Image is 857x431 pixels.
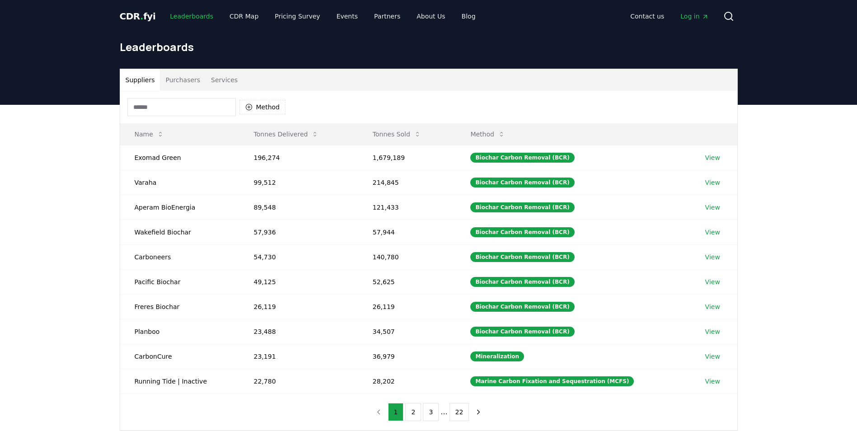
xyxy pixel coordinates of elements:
[120,10,156,23] a: CDR.fyi
[471,403,486,421] button: next page
[127,125,171,143] button: Name
[705,277,720,286] a: View
[623,8,671,24] a: Contact us
[470,153,574,163] div: Biochar Carbon Removal (BCR)
[450,403,469,421] button: 22
[705,153,720,162] a: View
[120,369,239,394] td: Running Tide | Inactive
[239,319,358,344] td: 23,488
[388,403,404,421] button: 1
[358,369,456,394] td: 28,202
[120,145,239,170] td: Exomad Green
[705,203,720,212] a: View
[358,145,456,170] td: 1,679,189
[405,403,421,421] button: 2
[160,69,206,91] button: Purchasers
[120,195,239,220] td: Aperam BioEnergia
[470,202,574,212] div: Biochar Carbon Removal (BCR)
[470,178,574,187] div: Biochar Carbon Removal (BCR)
[267,8,327,24] a: Pricing Survey
[239,195,358,220] td: 89,548
[239,294,358,319] td: 26,119
[239,220,358,244] td: 57,936
[120,11,156,22] span: CDR fyi
[367,8,407,24] a: Partners
[440,407,447,417] li: ...
[120,69,160,91] button: Suppliers
[470,351,524,361] div: Mineralization
[120,269,239,294] td: Pacific Biochar
[239,369,358,394] td: 22,780
[454,8,483,24] a: Blog
[239,100,286,114] button: Method
[705,302,720,311] a: View
[358,195,456,220] td: 121,433
[358,319,456,344] td: 34,507
[358,220,456,244] td: 57,944
[163,8,482,24] nav: Main
[120,319,239,344] td: Planboo
[358,170,456,195] td: 214,845
[120,170,239,195] td: Varaha
[358,294,456,319] td: 26,119
[365,125,428,143] button: Tonnes Sold
[470,327,574,337] div: Biochar Carbon Removal (BCR)
[680,12,708,21] span: Log in
[358,244,456,269] td: 140,780
[705,377,720,386] a: View
[470,252,574,262] div: Biochar Carbon Removal (BCR)
[705,327,720,336] a: View
[673,8,716,24] a: Log in
[705,228,720,237] a: View
[623,8,716,24] nav: Main
[470,227,574,237] div: Biochar Carbon Removal (BCR)
[206,69,243,91] button: Services
[120,40,738,54] h1: Leaderboards
[329,8,365,24] a: Events
[705,253,720,262] a: View
[470,376,634,386] div: Marine Carbon Fixation and Sequestration (MCFS)
[222,8,266,24] a: CDR Map
[358,344,456,369] td: 36,979
[140,11,143,22] span: .
[239,244,358,269] td: 54,730
[120,220,239,244] td: Wakefield Biochar
[358,269,456,294] td: 52,625
[120,294,239,319] td: Freres Biochar
[470,302,574,312] div: Biochar Carbon Removal (BCR)
[423,403,439,421] button: 3
[120,344,239,369] td: CarbonCure
[120,244,239,269] td: Carboneers
[247,125,326,143] button: Tonnes Delivered
[239,145,358,170] td: 196,274
[239,170,358,195] td: 99,512
[463,125,512,143] button: Method
[470,277,574,287] div: Biochar Carbon Removal (BCR)
[163,8,220,24] a: Leaderboards
[239,344,358,369] td: 23,191
[705,352,720,361] a: View
[409,8,452,24] a: About Us
[705,178,720,187] a: View
[239,269,358,294] td: 49,125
